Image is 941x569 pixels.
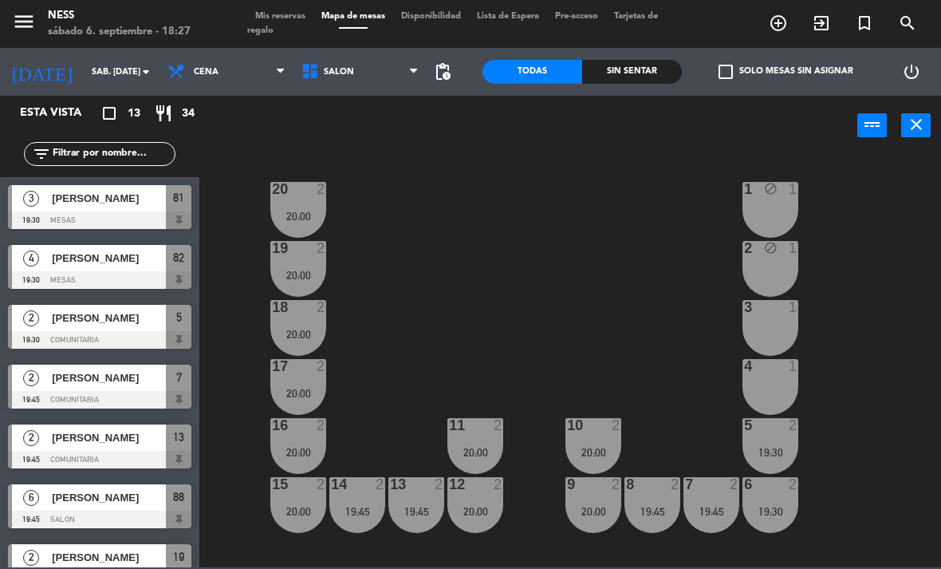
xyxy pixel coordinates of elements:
[272,300,273,314] div: 18
[23,370,39,386] span: 2
[494,418,503,433] div: 2
[48,24,191,40] div: sábado 6. septiembre - 18:27
[182,105,195,123] span: 34
[742,447,798,458] div: 19:30
[757,10,800,37] span: RESERVAR MESA
[12,10,36,39] button: menu
[23,550,39,566] span: 2
[582,60,682,84] div: Sin sentar
[173,188,184,207] span: 81
[863,115,882,134] i: power_input
[317,477,326,492] div: 2
[626,477,627,492] div: 8
[469,12,547,21] span: Lista de Espera
[272,241,273,255] div: 19
[565,506,621,517] div: 20:00
[433,62,452,81] span: pending_actions
[744,300,745,314] div: 3
[270,388,326,399] div: 20:00
[855,14,874,33] i: turned_in_not
[447,447,503,458] div: 20:00
[317,359,326,373] div: 2
[23,251,39,267] span: 4
[494,477,503,492] div: 2
[270,270,326,281] div: 20:00
[272,359,273,373] div: 17
[173,547,184,567] span: 19
[886,10,929,37] span: BUSCAR
[8,104,115,123] div: Esta vista
[23,490,39,506] span: 6
[52,190,166,207] span: [PERSON_NAME]
[624,506,680,517] div: 19:45
[857,113,887,137] button: power_input
[449,477,450,492] div: 12
[317,182,326,196] div: 2
[671,477,680,492] div: 2
[128,105,140,123] span: 13
[23,430,39,446] span: 2
[48,8,191,24] div: Ness
[744,418,745,433] div: 5
[898,14,917,33] i: search
[173,428,184,447] span: 13
[789,300,798,314] div: 1
[272,477,273,492] div: 15
[744,241,745,255] div: 2
[789,241,798,255] div: 1
[902,62,921,81] i: power_settings_new
[331,477,332,492] div: 14
[789,359,798,373] div: 1
[843,10,886,37] span: Reserva especial
[683,506,739,517] div: 19:45
[744,182,745,196] div: 1
[317,418,326,433] div: 2
[812,14,831,33] i: exit_to_app
[567,418,568,433] div: 10
[764,182,778,196] i: block
[23,191,39,207] span: 3
[324,67,354,77] span: SALON
[247,12,313,21] span: Mis reservas
[52,250,166,267] span: [PERSON_NAME]
[744,359,745,373] div: 4
[52,429,166,446] span: [PERSON_NAME]
[376,477,385,492] div: 2
[176,308,182,327] span: 5
[51,145,175,163] input: Filtrar por nombre...
[789,477,798,492] div: 2
[173,248,184,267] span: 82
[764,241,778,255] i: block
[173,488,184,507] span: 88
[313,12,393,21] span: Mapa de mesas
[317,241,326,255] div: 2
[12,10,36,34] i: menu
[744,477,745,492] div: 6
[52,369,166,386] span: [PERSON_NAME]
[272,418,273,433] div: 16
[52,549,166,566] span: [PERSON_NAME]
[730,477,739,492] div: 2
[447,506,503,517] div: 20:00
[719,65,853,79] label: Solo mesas sin asignar
[32,144,51,164] i: filter_list
[769,14,788,33] i: add_circle_outline
[393,12,469,21] span: Disponibilidad
[317,300,326,314] div: 2
[482,60,582,84] div: Todas
[136,62,156,81] i: arrow_drop_down
[789,182,798,196] div: 1
[567,477,568,492] div: 9
[154,104,173,123] i: restaurant
[270,506,326,517] div: 20:00
[685,477,686,492] div: 7
[789,418,798,433] div: 2
[565,447,621,458] div: 20:00
[719,65,733,79] span: check_box_outline_blank
[390,477,391,492] div: 13
[435,477,444,492] div: 2
[270,211,326,222] div: 20:00
[547,12,606,21] span: Pre-acceso
[52,489,166,506] span: [PERSON_NAME]
[270,329,326,340] div: 20:00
